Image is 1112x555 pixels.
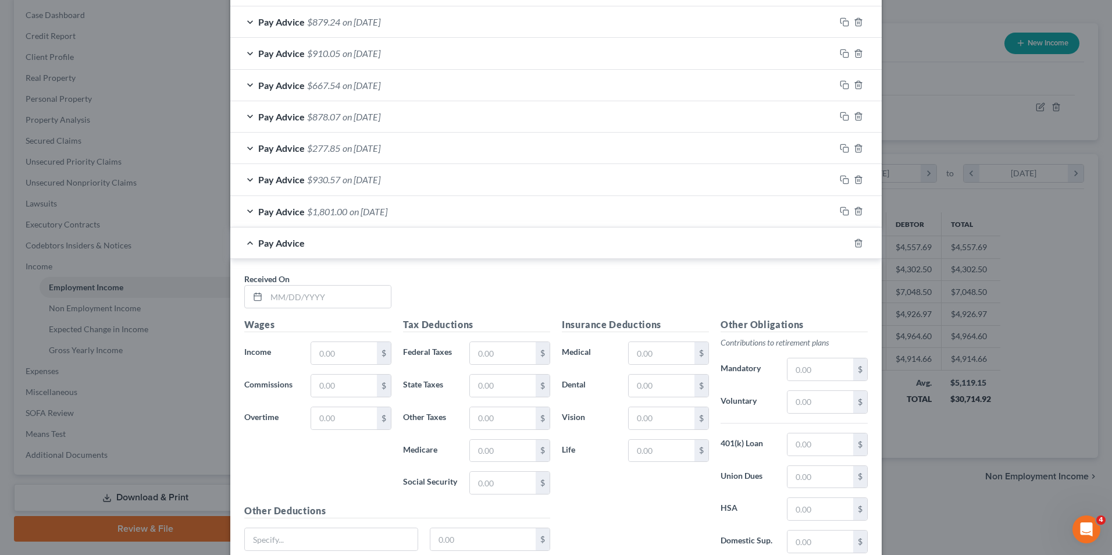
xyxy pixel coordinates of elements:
[307,174,340,185] span: $930.57
[307,48,340,59] span: $910.05
[343,48,380,59] span: on [DATE]
[377,342,391,364] div: $
[397,341,464,365] label: Federal Taxes
[244,274,290,284] span: Received On
[721,318,868,332] h5: Other Obligations
[853,498,867,520] div: $
[258,143,305,154] span: Pay Advice
[266,286,391,308] input: MM/DD/YYYY
[430,528,536,550] input: 0.00
[715,358,781,381] label: Mandatory
[787,531,853,553] input: 0.00
[343,16,380,27] span: on [DATE]
[715,390,781,414] label: Voluntary
[853,531,867,553] div: $
[238,407,305,430] label: Overtime
[397,439,464,462] label: Medicare
[536,472,550,494] div: $
[694,440,708,462] div: $
[311,342,377,364] input: 0.00
[377,375,391,397] div: $
[715,465,781,489] label: Union Dues
[377,407,391,429] div: $
[343,111,380,122] span: on [DATE]
[258,48,305,59] span: Pay Advice
[853,433,867,456] div: $
[311,407,377,429] input: 0.00
[397,374,464,397] label: State Taxes
[629,342,694,364] input: 0.00
[307,206,347,217] span: $1,801.00
[343,174,380,185] span: on [DATE]
[403,318,550,332] h5: Tax Deductions
[715,530,781,553] label: Domestic Sup.
[556,341,622,365] label: Medical
[258,206,305,217] span: Pay Advice
[536,528,550,550] div: $
[629,375,694,397] input: 0.00
[629,407,694,429] input: 0.00
[258,111,305,122] span: Pay Advice
[258,16,305,27] span: Pay Advice
[397,471,464,494] label: Social Security
[238,374,305,397] label: Commissions
[694,407,708,429] div: $
[244,318,391,332] h5: Wages
[787,391,853,413] input: 0.00
[470,440,536,462] input: 0.00
[258,237,305,248] span: Pay Advice
[694,375,708,397] div: $
[244,347,271,357] span: Income
[536,342,550,364] div: $
[470,375,536,397] input: 0.00
[715,497,781,521] label: HSA
[311,375,377,397] input: 0.00
[470,472,536,494] input: 0.00
[258,174,305,185] span: Pay Advice
[350,206,387,217] span: on [DATE]
[307,111,340,122] span: $878.07
[715,433,781,456] label: 401(k) Loan
[1072,515,1100,543] iframe: Intercom live chat
[245,528,418,550] input: Specify...
[787,358,853,380] input: 0.00
[787,433,853,456] input: 0.00
[556,439,622,462] label: Life
[853,358,867,380] div: $
[307,143,340,154] span: $277.85
[244,504,550,518] h5: Other Deductions
[343,80,380,91] span: on [DATE]
[536,440,550,462] div: $
[343,143,380,154] span: on [DATE]
[1096,515,1106,525] span: 4
[853,466,867,488] div: $
[307,80,340,91] span: $667.54
[787,466,853,488] input: 0.00
[787,498,853,520] input: 0.00
[536,407,550,429] div: $
[853,391,867,413] div: $
[307,16,340,27] span: $879.24
[629,440,694,462] input: 0.00
[470,342,536,364] input: 0.00
[694,342,708,364] div: $
[556,374,622,397] label: Dental
[470,407,536,429] input: 0.00
[556,407,622,430] label: Vision
[258,80,305,91] span: Pay Advice
[536,375,550,397] div: $
[721,337,868,348] p: Contributions to retirement plans
[562,318,709,332] h5: Insurance Deductions
[397,407,464,430] label: Other Taxes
